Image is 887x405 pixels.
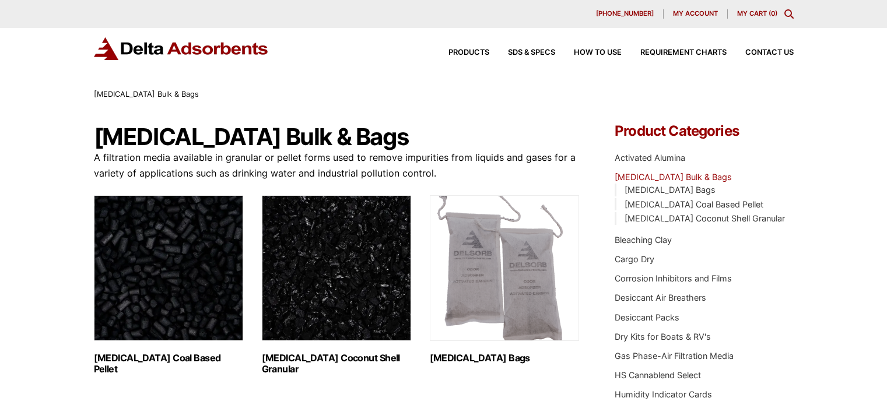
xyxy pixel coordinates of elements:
a: Requirement Charts [622,49,727,57]
a: HS Cannablend Select [615,370,701,380]
h2: [MEDICAL_DATA] Bags [430,353,579,364]
a: Visit product category Activated Carbon Bags [430,195,579,364]
div: Toggle Modal Content [784,9,794,19]
h2: [MEDICAL_DATA] Coal Based Pellet [94,353,243,375]
a: [MEDICAL_DATA] Coconut Shell Granular [625,213,785,223]
img: Activated Carbon Bags [430,195,579,341]
span: Products [448,49,489,57]
a: Bleaching Clay [615,235,672,245]
a: Corrosion Inhibitors and Films [615,273,732,283]
a: Humidity Indicator Cards [615,389,712,399]
span: SDS & SPECS [508,49,555,57]
img: Activated Carbon Coal Based Pellet [94,195,243,341]
span: Contact Us [745,49,794,57]
h2: [MEDICAL_DATA] Coconut Shell Granular [262,353,411,375]
span: [PHONE_NUMBER] [596,10,654,17]
img: Activated Carbon Coconut Shell Granular [262,195,411,341]
a: Desiccant Packs [615,312,679,322]
a: My Cart (0) [737,9,777,17]
a: Products [430,49,489,57]
span: [MEDICAL_DATA] Bulk & Bags [94,90,199,98]
a: Visit product category Activated Carbon Coconut Shell Granular [262,195,411,375]
a: My account [664,9,728,19]
p: A filtration media available in granular or pellet forms used to remove impurities from liquids a... [94,150,580,181]
span: My account [673,10,718,17]
a: Desiccant Air Breathers [615,293,706,302]
a: Gas Phase-Air Filtration Media [615,351,734,361]
img: Delta Adsorbents [94,37,269,60]
a: Visit product category Activated Carbon Coal Based Pellet [94,195,243,375]
a: Dry Kits for Boats & RV's [615,332,711,341]
a: [PHONE_NUMBER] [587,9,664,19]
a: [MEDICAL_DATA] Coal Based Pellet [625,199,763,209]
span: Requirement Charts [640,49,727,57]
a: How to Use [555,49,622,57]
h1: [MEDICAL_DATA] Bulk & Bags [94,124,580,150]
a: Activated Alumina [615,153,685,163]
a: [MEDICAL_DATA] Bulk & Bags [615,172,732,182]
a: Contact Us [727,49,794,57]
span: How to Use [574,49,622,57]
a: SDS & SPECS [489,49,555,57]
a: Cargo Dry [615,254,654,264]
span: 0 [771,9,775,17]
a: [MEDICAL_DATA] Bags [625,185,716,195]
h4: Product Categories [615,124,793,138]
